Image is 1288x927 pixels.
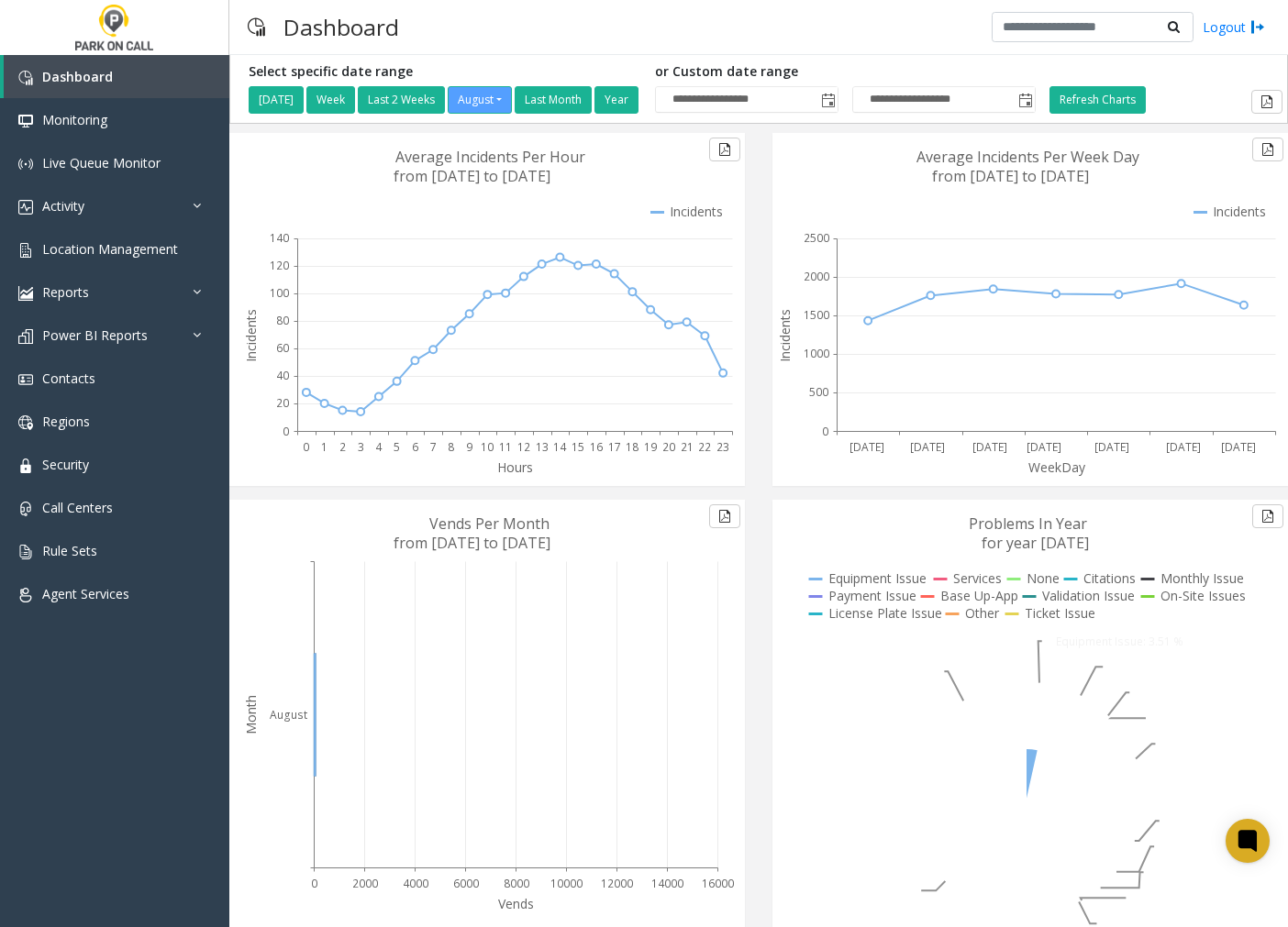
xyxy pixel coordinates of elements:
[430,439,437,455] text: 7
[1056,634,1183,649] text: Equipment Issue: 3.51 %
[412,439,418,455] text: 6
[550,876,583,891] text: 10000
[1015,87,1035,113] span: Toggle popup
[42,68,113,85] span: Dashboard
[1028,458,1086,476] text: WeekDay
[709,504,740,528] button: Export to pdf
[817,87,838,113] span: Toggle popup
[1221,439,1256,455] text: [DATE]
[4,55,229,98] a: Dashboard
[18,502,33,516] img: 'icon'
[276,368,289,383] text: 40
[709,138,740,161] button: Export to pdf
[1027,569,1060,587] text: None
[828,604,942,622] text: License Plate Issue
[18,200,33,215] img: 'icon'
[804,307,829,323] text: 1500
[321,439,328,455] text: 1
[670,203,723,220] text: Incidents
[394,166,550,186] text: from [DATE] to [DATE]
[1049,86,1146,114] button: Refresh Charts
[601,876,633,891] text: 12000
[804,269,829,284] text: 2000
[572,439,584,455] text: 15
[1160,569,1244,587] text: Monthly Issue
[716,439,729,455] text: 23
[18,286,33,301] img: 'icon'
[248,5,265,50] img: pageIcon
[1025,604,1095,622] text: Ticket Issue
[358,439,364,455] text: 3
[42,154,161,171] span: Live Queue Monitor
[804,230,829,246] text: 2500
[394,439,400,455] text: 5
[42,326,148,344] span: Power BI Reports
[828,587,916,604] text: Payment Issue
[1166,439,1201,455] text: [DATE]
[403,876,428,891] text: 4000
[1251,90,1282,114] button: Export to pdf
[651,876,683,891] text: 14000
[276,340,289,356] text: 60
[655,64,1036,80] h5: or Custom date range
[18,415,33,430] img: 'icon'
[1252,138,1283,161] button: Export to pdf
[1160,587,1246,604] text: On-Site Issues
[339,439,346,455] text: 2
[270,707,307,723] text: August
[274,5,408,50] h3: Dashboard
[698,439,711,455] text: 22
[969,513,1087,534] text: Problems In Year
[515,86,592,114] button: Last Month
[828,569,927,587] text: Equipment Issue
[448,439,454,455] text: 8
[18,243,33,258] img: 'icon'
[910,439,945,455] text: [DATE]
[481,439,494,455] text: 10
[448,86,512,114] button: August
[590,439,603,455] text: 16
[306,86,355,114] button: Week
[311,876,317,891] text: 0
[276,313,289,328] text: 80
[42,111,107,128] span: Monitoring
[42,456,89,473] span: Security
[42,197,84,215] span: Activity
[18,114,33,128] img: 'icon'
[270,258,289,273] text: 120
[940,587,1018,604] text: Base Up-App
[42,542,97,559] span: Rule Sets
[776,309,794,362] text: Incidents
[1083,569,1136,587] text: Citations
[594,86,638,114] button: Year
[504,876,529,891] text: 8000
[249,64,641,80] h5: Select specific date range
[270,230,289,246] text: 140
[536,439,549,455] text: 13
[965,604,1000,622] text: Other
[809,384,828,400] text: 500
[953,569,1002,587] text: Services
[608,439,621,455] text: 17
[249,86,304,114] button: [DATE]
[352,876,378,891] text: 2000
[18,458,33,473] img: 'icon'
[499,439,512,455] text: 11
[1203,17,1265,37] a: Logout
[681,439,694,455] text: 21
[18,588,33,602] img: 'icon'
[849,439,884,455] text: [DATE]
[1252,504,1283,528] button: Export to pdf
[276,395,289,411] text: 20
[394,533,550,553] text: from [DATE] to [DATE]
[497,458,533,476] text: Hours
[358,86,445,114] button: Last 2 Weeks
[18,545,33,559] img: 'icon'
[270,285,289,301] text: 100
[395,147,585,167] text: Average Incidents Per Hour
[42,499,113,516] span: Call Centers
[1027,439,1061,455] text: [DATE]
[18,372,33,387] img: 'icon'
[429,513,550,534] text: Vends Per Month
[242,695,260,734] text: Month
